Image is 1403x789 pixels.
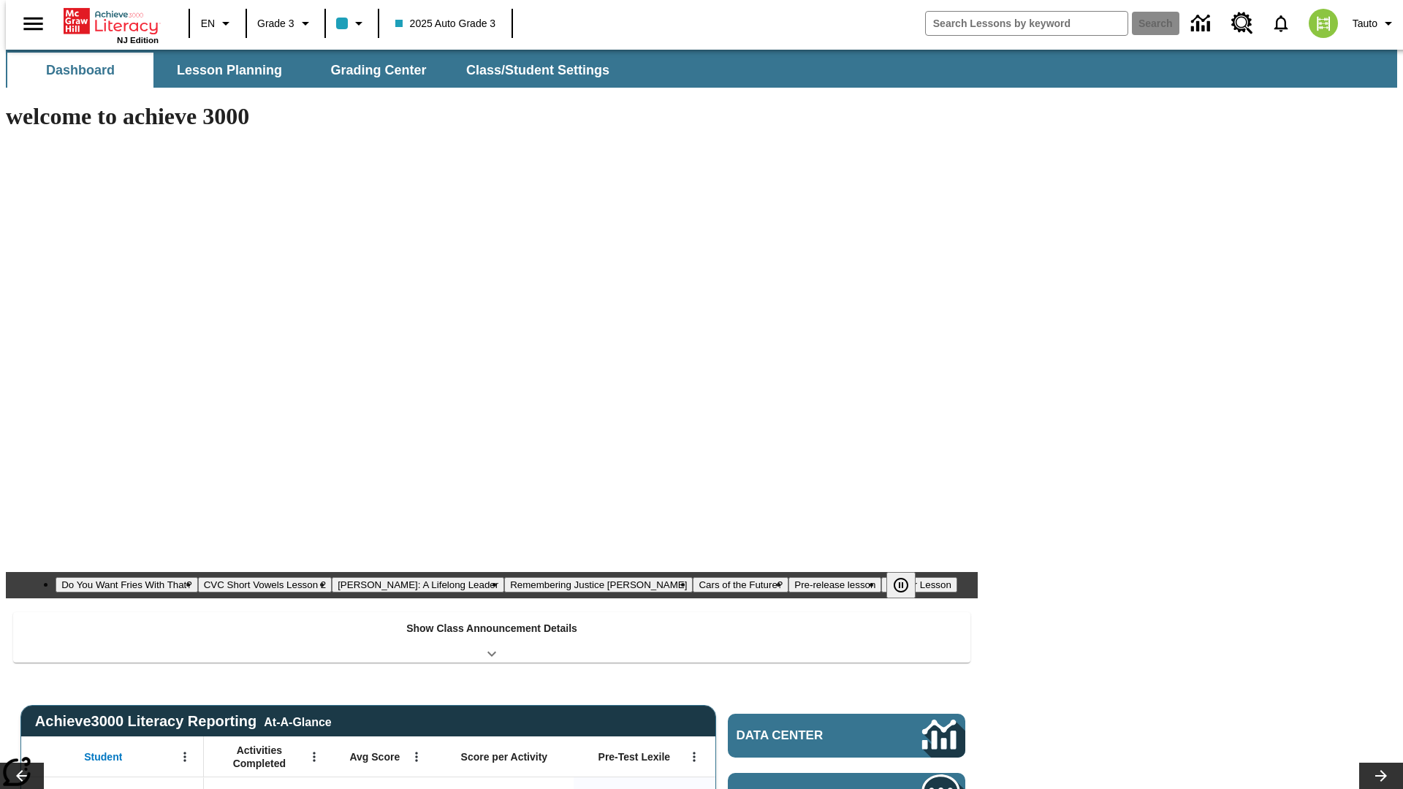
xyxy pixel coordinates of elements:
[117,36,159,45] span: NJ Edition
[1359,763,1403,789] button: Lesson carousel, Next
[194,10,241,37] button: Language: EN, Select a language
[7,53,153,88] button: Dashboard
[6,53,623,88] div: SubNavbar
[13,612,970,663] div: Show Class Announcement Details
[1347,10,1403,37] button: Profile/Settings
[395,16,496,31] span: 2025 Auto Grade 3
[198,577,332,592] button: Slide 2 CVC Short Vowels Lesson 2
[64,5,159,45] div: Home
[1223,4,1262,43] a: Resource Center, Will open in new tab
[264,713,331,729] div: At-A-Glance
[693,577,788,592] button: Slide 5 Cars of the Future?
[330,62,426,79] span: Grading Center
[257,16,294,31] span: Grade 3
[12,2,55,45] button: Open side menu
[1262,4,1300,42] a: Notifications
[728,714,965,758] a: Data Center
[466,62,609,79] span: Class/Student Settings
[1353,16,1377,31] span: Tauto
[56,577,198,592] button: Slide 1 Do You Want Fries With That?
[6,103,978,130] h1: welcome to achieve 3000
[332,577,504,592] button: Slide 3 Dianne Feinstein: A Lifelong Leader
[84,750,122,763] span: Student
[683,746,705,768] button: Open Menu
[461,750,548,763] span: Score per Activity
[64,7,159,36] a: Home
[305,53,452,88] button: Grading Center
[1309,9,1338,38] img: avatar image
[504,577,693,592] button: Slide 4 Remembering Justice O'Connor
[330,10,373,37] button: Class color is light blue. Change class color
[406,746,427,768] button: Open Menu
[35,713,332,730] span: Achieve3000 Literacy Reporting
[598,750,671,763] span: Pre-Test Lexile
[926,12,1128,35] input: search field
[455,53,621,88] button: Class/Student Settings
[788,577,881,592] button: Slide 6 Pre-release lesson
[349,750,400,763] span: Avg Score
[177,62,282,79] span: Lesson Planning
[1300,4,1347,42] button: Select a new avatar
[737,728,873,743] span: Data Center
[886,572,916,598] button: Pause
[406,621,577,636] p: Show Class Announcement Details
[46,62,115,79] span: Dashboard
[886,572,930,598] div: Pause
[174,746,196,768] button: Open Menu
[6,50,1397,88] div: SubNavbar
[156,53,303,88] button: Lesson Planning
[251,10,320,37] button: Grade: Grade 3, Select a grade
[201,16,215,31] span: EN
[1182,4,1223,44] a: Data Center
[881,577,957,592] button: Slide 7 Career Lesson
[303,746,325,768] button: Open Menu
[211,744,308,770] span: Activities Completed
